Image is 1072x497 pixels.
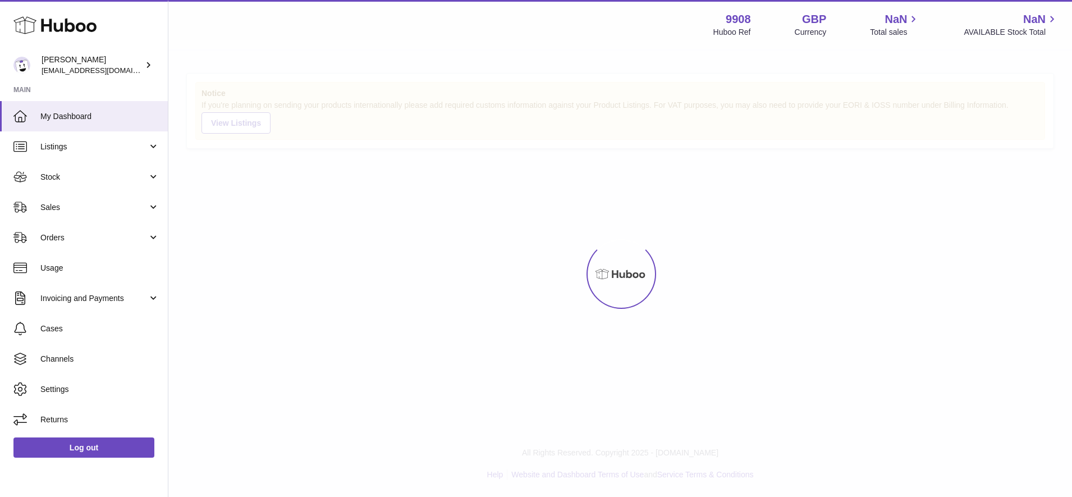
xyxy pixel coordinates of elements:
[40,354,159,364] span: Channels
[42,66,165,75] span: [EMAIL_ADDRESS][DOMAIN_NAME]
[885,12,907,27] span: NaN
[40,232,148,243] span: Orders
[870,12,920,38] a: NaN Total sales
[964,27,1059,38] span: AVAILABLE Stock Total
[40,111,159,122] span: My Dashboard
[795,27,827,38] div: Currency
[40,263,159,273] span: Usage
[42,54,143,76] div: [PERSON_NAME]
[40,414,159,425] span: Returns
[802,12,826,27] strong: GBP
[40,142,148,152] span: Listings
[13,57,30,74] img: tbcollectables@hotmail.co.uk
[40,293,148,304] span: Invoicing and Payments
[713,27,751,38] div: Huboo Ref
[870,27,920,38] span: Total sales
[726,12,751,27] strong: 9908
[40,202,148,213] span: Sales
[40,172,148,183] span: Stock
[13,437,154,458] a: Log out
[40,323,159,334] span: Cases
[40,384,159,395] span: Settings
[1023,12,1046,27] span: NaN
[964,12,1059,38] a: NaN AVAILABLE Stock Total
